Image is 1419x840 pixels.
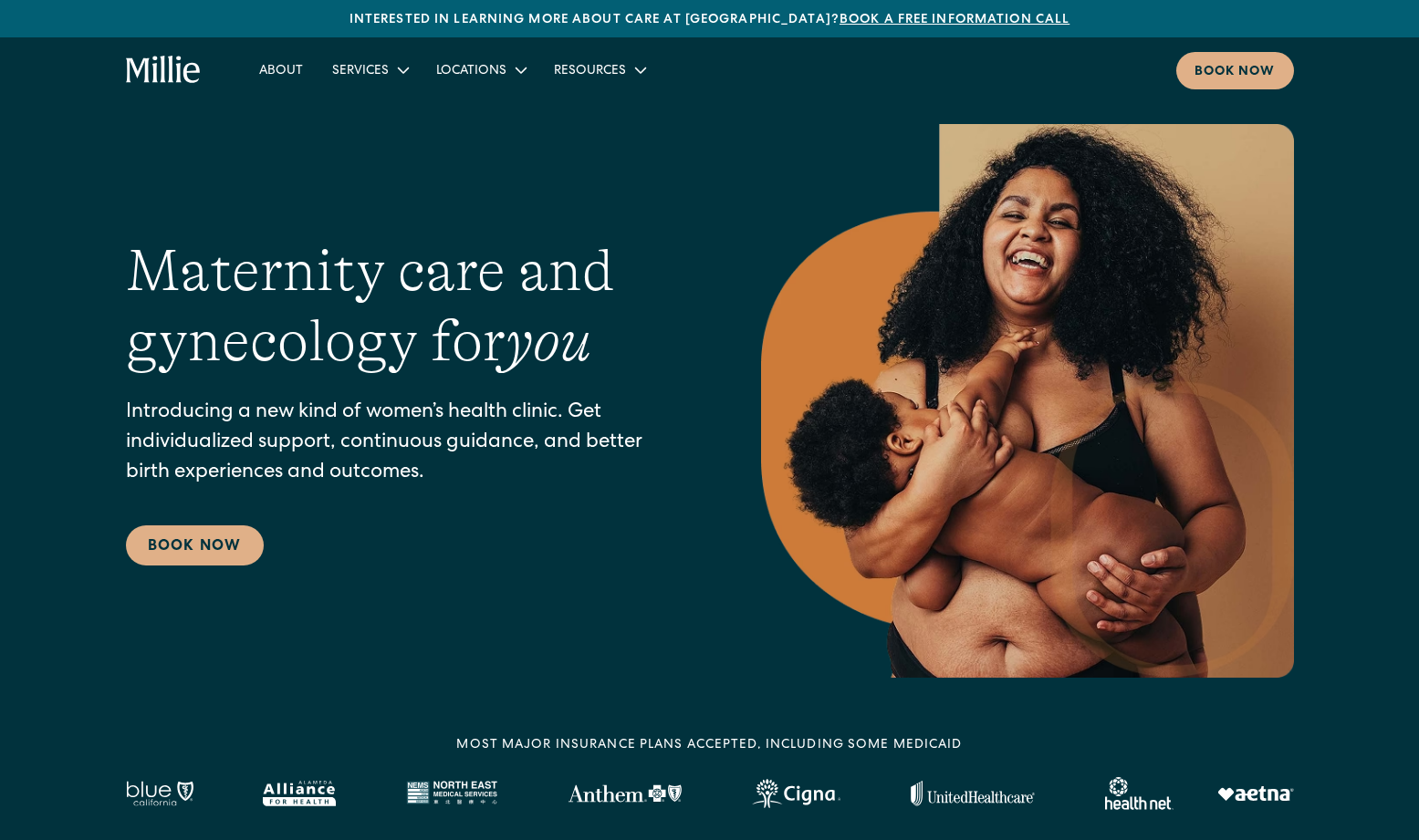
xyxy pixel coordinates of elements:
[752,779,840,808] img: Cigna logo
[840,14,1069,26] a: Book a free information call
[126,781,193,806] img: Blue California logo
[506,308,591,374] em: you
[245,55,318,85] a: About
[761,124,1294,678] img: Smiling mother with her baby in arms, celebrating body positivity and the nurturing bond of postp...
[126,525,264,565] a: Book Now
[332,62,389,81] div: Services
[422,55,539,85] div: Locations
[1105,777,1174,810] img: Healthnet logo
[263,781,335,806] img: Alameda Alliance logo
[1195,63,1276,82] div: Book now
[1176,52,1294,89] a: Book now
[568,784,682,803] img: Anthem Logo
[554,62,626,81] div: Resources
[406,781,497,806] img: North East Medical Services logo
[436,62,506,81] div: Locations
[539,55,659,85] div: Resources
[126,56,202,85] a: home
[911,781,1035,806] img: United Healthcare logo
[126,399,688,489] p: Introducing a new kind of women’s health clinic. Get individualized support, continuous guidance,...
[318,55,422,85] div: Services
[456,736,962,755] div: MOST MAJOR INSURANCE PLANS ACCEPTED, INCLUDING some MEDICAID
[1217,786,1294,801] img: Aetna logo
[126,236,688,377] h1: Maternity care and gynecology for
